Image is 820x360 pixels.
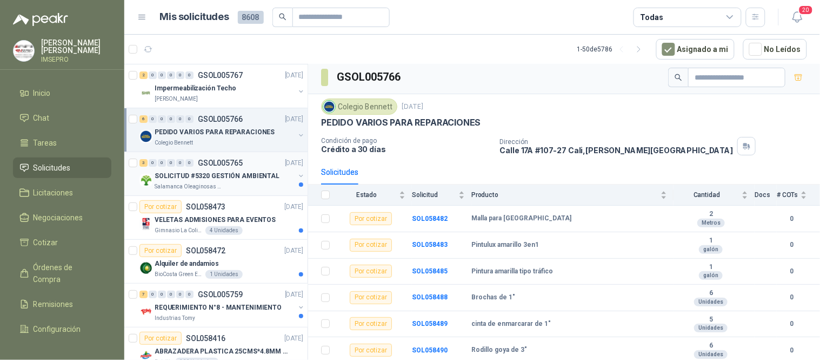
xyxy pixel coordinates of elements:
p: [DATE] [285,114,303,125]
a: SOL058490 [412,346,448,354]
b: 1 [674,237,748,245]
a: 3 0 0 0 0 0 GSOL005765[DATE] Company LogoSOLICITUD #5320 GESTIÓN AMBIENTALSalamanca Oleaginosas SAS [139,156,305,191]
p: SOL058473 [186,203,225,211]
span: Inicio [34,87,51,99]
a: Tareas [13,133,111,153]
div: Por cotizar [350,239,392,252]
div: 2 [139,71,148,79]
p: SOLICITUD #5320 GESTIÓN AMBIENTAL [155,171,279,181]
p: Alquiler de andamios [155,259,219,269]
p: [DATE] [285,202,303,212]
span: Cantidad [674,191,739,199]
div: 0 [176,71,184,79]
a: Por cotizarSOL058472[DATE] Company LogoAlquiler de andamiosBioCosta Green Energy S.A.S1 Unidades [124,240,308,284]
img: Company Logo [139,130,152,143]
div: Solicitudes [321,166,358,178]
b: 0 [777,240,807,250]
p: IMSEPRO [41,56,111,63]
div: 7 [139,291,148,298]
div: Metros [697,219,725,227]
span: # COTs [777,191,798,199]
p: Colegio Bennett [155,139,193,147]
a: SOL058489 [412,320,448,328]
div: 4 Unidades [205,226,243,235]
b: 6 [674,342,748,350]
b: cinta de enmarcarar de 1" [471,320,551,329]
span: Cotizar [34,237,58,248]
img: Company Logo [139,218,152,231]
b: SOL058488 [412,293,448,301]
b: 1 [674,263,748,272]
img: Company Logo [139,261,152,274]
a: Solicitudes [13,158,111,178]
p: [DATE] [285,246,303,256]
a: 2 0 0 0 0 0 GSOL005767[DATE] Company LogoImpermeabilización Techo[PERSON_NAME] [139,69,305,103]
a: Órdenes de Compra [13,257,111,290]
p: Condición de pago [321,137,491,145]
b: 5 [674,316,748,324]
h1: Mis solicitudes [160,9,229,25]
img: Logo peakr [13,13,68,26]
a: SOL058483 [412,241,448,248]
div: 0 [185,291,194,298]
p: ABRAZADERA PLASTICA 25CMS*4.8MM NEGRA [155,346,289,357]
img: Company Logo [14,41,34,61]
div: 0 [149,159,157,167]
span: search [675,74,682,81]
b: 0 [777,345,807,356]
div: 0 [158,159,166,167]
img: Company Logo [139,174,152,187]
div: 0 [149,291,157,298]
p: SOL058472 [186,247,225,254]
div: 1 Unidades [205,270,243,279]
p: [DATE] [285,158,303,168]
p: PEDIDO VARIOS PARA REPARACIONES [155,127,275,138]
span: Configuración [34,323,81,335]
p: GSOL005759 [198,291,243,298]
p: Industrias Tomy [155,314,195,323]
div: Colegio Bennett [321,99,397,115]
b: Brochas de 1" [471,293,515,302]
div: 1 - 50 de 5786 [577,41,648,58]
p: VELETAS ADMISIONES PARA EVENTOS [155,215,276,225]
button: 20 [788,8,807,27]
div: Por cotizar [139,244,182,257]
p: Dirección [500,138,734,146]
div: 0 [176,115,184,123]
b: Malla para [GEOGRAPHIC_DATA] [471,214,571,223]
div: galón [699,271,723,280]
div: 0 [176,159,184,167]
b: Pintura amarilla tipo tráfico [471,267,553,276]
b: 6 [674,289,748,298]
a: Cotizar [13,232,111,253]
p: [DATE] [285,290,303,300]
div: 0 [167,159,175,167]
div: Por cotizar [350,317,392,330]
a: 6 0 0 0 0 0 GSOL005766[DATE] Company LogoPEDIDO VARIOS PARA REPARACIONESColegio Bennett [139,113,305,147]
th: Solicitud [412,185,471,206]
p: [DATE] [402,102,423,112]
th: # COTs [777,185,820,206]
b: SOL058482 [412,215,448,222]
b: 0 [777,292,807,303]
span: Producto [471,191,658,199]
div: 0 [185,115,194,123]
th: Cantidad [674,185,755,206]
div: 0 [167,291,175,298]
h3: GSOL005766 [337,69,402,86]
p: Impermeabilización Techo [155,83,236,94]
p: [PERSON_NAME] [155,95,198,103]
p: PEDIDO VARIOS PARA REPARACIONES [321,117,481,128]
span: Remisiones [34,298,74,310]
div: 0 [176,291,184,298]
span: 20 [798,5,814,15]
div: 0 [158,71,166,79]
div: Por cotizar [350,265,392,278]
div: 0 [149,115,157,123]
a: Remisiones [13,294,111,315]
div: Por cotizar [139,200,182,213]
b: 0 [777,266,807,277]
